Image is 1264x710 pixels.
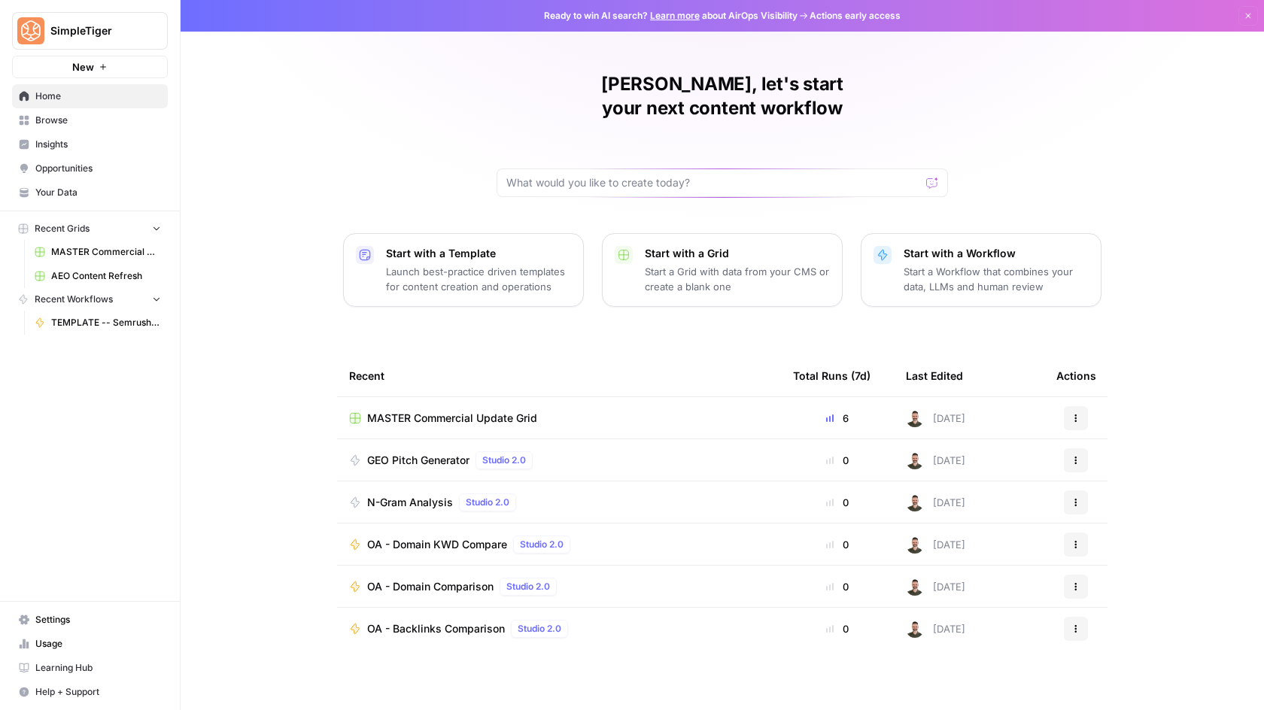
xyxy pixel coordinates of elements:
img: 8g6cbheko4i4a0getune21vnip1e [906,451,924,469]
input: What would you like to create today? [506,175,920,190]
a: OA - Domain KWD CompareStudio 2.0 [349,536,769,554]
div: 0 [793,495,882,510]
span: TEMPLATE -- Semrush OA Test [51,316,161,329]
a: Browse [12,108,168,132]
div: [DATE] [906,578,965,596]
div: 0 [793,453,882,468]
span: Recent Workflows [35,293,113,306]
div: [DATE] [906,493,965,511]
div: [DATE] [906,451,965,469]
span: MASTER Commercial Update Grid [51,245,161,259]
button: Start with a GridStart a Grid with data from your CMS or create a blank one [602,233,843,307]
span: New [72,59,94,74]
span: Browse [35,114,161,127]
span: Studio 2.0 [506,580,550,593]
div: Last Edited [906,355,963,396]
span: Ready to win AI search? about AirOps Visibility [544,9,798,23]
div: 0 [793,621,882,636]
span: GEO Pitch Generator [367,453,469,468]
span: MASTER Commercial Update Grid [367,411,537,426]
a: Opportunities [12,156,168,181]
p: Start a Workflow that combines your data, LLMs and human review [904,264,1089,294]
a: N-Gram AnalysisStudio 2.0 [349,493,769,511]
span: AEO Content Refresh [51,269,161,283]
img: SimpleTiger Logo [17,17,44,44]
span: Opportunities [35,162,161,175]
a: AEO Content Refresh [28,264,168,288]
div: [DATE] [906,409,965,427]
span: Your Data [35,186,161,199]
span: Studio 2.0 [520,538,564,551]
button: Recent Grids [12,217,168,240]
p: Start with a Grid [645,246,830,261]
span: Studio 2.0 [482,454,526,467]
img: 8g6cbheko4i4a0getune21vnip1e [906,493,924,511]
div: 0 [793,579,882,594]
div: 0 [793,537,882,552]
span: Studio 2.0 [466,496,509,509]
button: Help + Support [12,680,168,704]
img: 8g6cbheko4i4a0getune21vnip1e [906,536,924,554]
button: Recent Workflows [12,288,168,311]
p: Start with a Template [386,246,571,261]
div: Actions [1056,355,1096,396]
a: Settings [12,608,168,632]
a: MASTER Commercial Update Grid [349,411,769,426]
div: [DATE] [906,536,965,554]
span: Recent Grids [35,222,90,235]
a: Insights [12,132,168,156]
button: New [12,56,168,78]
span: N-Gram Analysis [367,495,453,510]
a: Home [12,84,168,108]
img: 8g6cbheko4i4a0getune21vnip1e [906,578,924,596]
span: Insights [35,138,161,151]
a: Learning Hub [12,656,168,680]
span: Learning Hub [35,661,161,675]
button: Workspace: SimpleTiger [12,12,168,50]
span: Usage [35,637,161,651]
span: Help + Support [35,685,161,699]
a: TEMPLATE -- Semrush OA Test [28,311,168,335]
img: 8g6cbheko4i4a0getune21vnip1e [906,620,924,638]
p: Start with a Workflow [904,246,1089,261]
div: 6 [793,411,882,426]
span: Actions early access [810,9,901,23]
div: Recent [349,355,769,396]
button: Start with a TemplateLaunch best-practice driven templates for content creation and operations [343,233,584,307]
span: Home [35,90,161,103]
p: Launch best-practice driven templates for content creation and operations [386,264,571,294]
a: Your Data [12,181,168,205]
a: MASTER Commercial Update Grid [28,240,168,264]
span: OA - Domain Comparison [367,579,494,594]
a: GEO Pitch GeneratorStudio 2.0 [349,451,769,469]
a: OA - Backlinks ComparisonStudio 2.0 [349,620,769,638]
a: OA - Domain ComparisonStudio 2.0 [349,578,769,596]
div: Total Runs (7d) [793,355,871,396]
a: Usage [12,632,168,656]
span: Studio 2.0 [518,622,561,636]
img: 8g6cbheko4i4a0getune21vnip1e [906,409,924,427]
div: [DATE] [906,620,965,638]
button: Start with a WorkflowStart a Workflow that combines your data, LLMs and human review [861,233,1101,307]
span: Settings [35,613,161,627]
a: Learn more [650,10,700,21]
span: OA - Backlinks Comparison [367,621,505,636]
span: OA - Domain KWD Compare [367,537,507,552]
h1: [PERSON_NAME], let's start your next content workflow [497,72,948,120]
span: SimpleTiger [50,23,141,38]
p: Start a Grid with data from your CMS or create a blank one [645,264,830,294]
